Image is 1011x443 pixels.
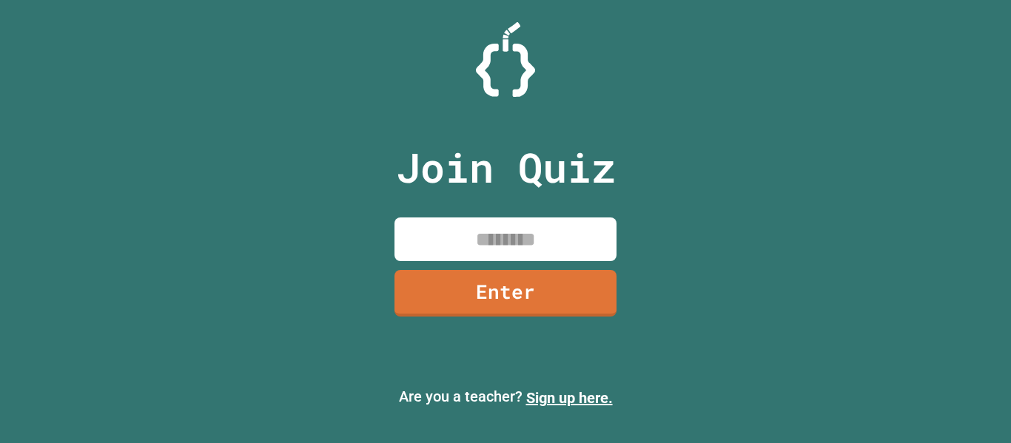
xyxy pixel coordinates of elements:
[476,22,535,97] img: Logo.svg
[526,389,613,407] a: Sign up here.
[888,319,996,382] iframe: chat widget
[394,270,617,317] a: Enter
[396,137,616,198] p: Join Quiz
[949,384,996,428] iframe: chat widget
[12,385,999,409] p: Are you a teacher?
